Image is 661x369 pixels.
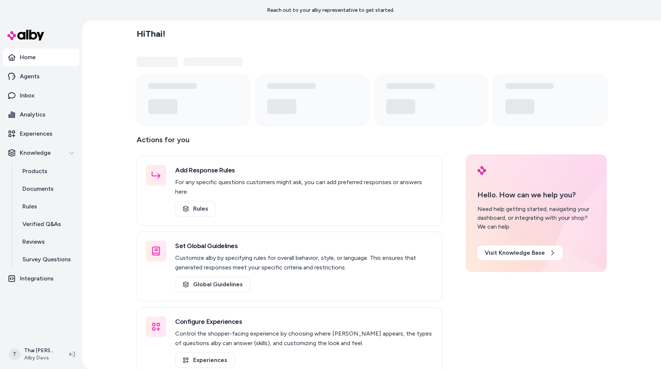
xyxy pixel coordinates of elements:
p: Control the shopper-facing experience by choosing where [PERSON_NAME] appears, the types of quest... [175,329,433,348]
p: Customize alby by specifying rules for overall behavior, style, or language. This ensures that ge... [175,253,433,272]
a: Verified Q&As [15,215,79,233]
p: Knowledge [20,148,51,157]
p: Experiences [20,129,53,138]
a: Survey Questions [15,251,79,268]
p: Documents [22,184,54,193]
a: Rules [15,198,79,215]
p: Verified Q&As [22,220,61,229]
img: alby Logo [477,166,486,175]
h3: Configure Experiences [175,316,433,327]
p: Reach out to your alby representative to get started. [267,7,394,14]
p: Home [20,53,36,62]
h2: Hi Thai ! [137,28,165,39]
a: Agents [3,68,79,85]
a: Products [15,162,79,180]
a: Reviews [15,233,79,251]
button: Knowledge [3,144,79,162]
a: Inbox [3,87,79,104]
p: Products [22,167,47,176]
a: Experiences [3,125,79,143]
a: Home [3,49,79,66]
p: Thai [PERSON_NAME] [24,347,57,354]
p: For any specific questions customers might ask, you can add preferred responses or answers here. [175,178,433,197]
p: Agents [20,72,40,81]
h3: Add Response Rules [175,165,433,175]
p: Reviews [22,237,45,246]
a: Documents [15,180,79,198]
p: Rules [22,202,37,211]
div: Need help getting started, navigating your dashboard, or integrating with your shop? We can help. [477,205,595,231]
p: Inbox [20,91,35,100]
a: Analytics [3,106,79,123]
span: T [9,348,21,360]
p: Integrations [20,274,54,283]
p: Actions for you [137,134,442,151]
h3: Set Global Guidelines [175,241,433,251]
a: Rules [175,201,216,216]
button: TThai [PERSON_NAME]Alby Devs [4,343,63,366]
span: Alby Devs [24,354,57,362]
a: Experiences [175,352,235,368]
a: Global Guidelines [175,277,250,292]
a: Integrations [3,270,79,287]
p: Hello. How can we help you? [477,189,595,200]
p: Analytics [20,110,46,119]
a: Visit Knowledge Base [477,246,563,260]
p: Survey Questions [22,255,71,264]
img: alby Logo [7,30,44,40]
